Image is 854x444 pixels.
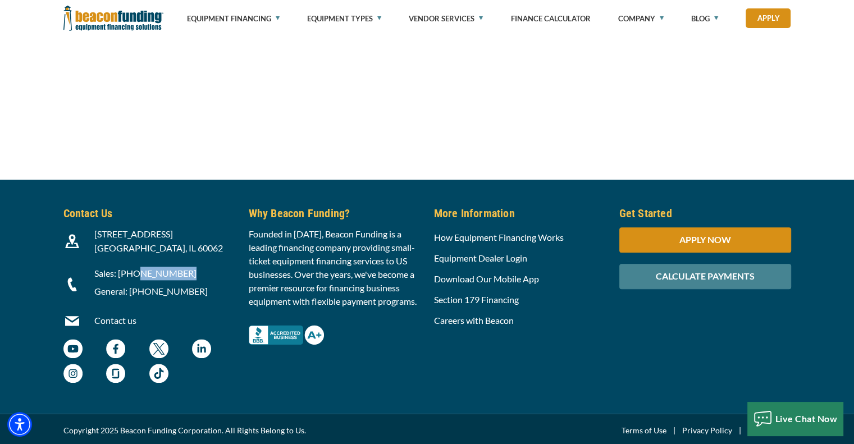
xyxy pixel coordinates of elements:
[192,339,211,358] img: Beacon Funding LinkedIn
[434,273,539,284] a: Download Our Mobile App
[434,232,564,242] a: How Equipment Financing Works
[149,369,168,380] a: Beacon Funding TikTok - open in a new tab
[775,413,838,424] span: Live Chat Now
[682,424,732,437] a: Privacy Policy
[149,345,168,355] a: Beacon Funding twitter - open in a new tab
[94,315,136,326] a: Contact us
[94,285,235,298] p: General: [PHONE_NUMBER]
[149,364,168,383] img: Beacon Funding TikTok
[619,205,791,222] h5: Get Started
[94,228,223,253] span: [STREET_ADDRESS] [GEOGRAPHIC_DATA], IL 60062
[747,402,843,436] button: Live Chat Now
[65,314,79,328] img: Beacon Funding Email Contact Icon
[63,364,83,383] img: Beacon Funding Instagram
[732,424,748,437] span: |
[94,267,235,280] p: Sales: [PHONE_NUMBER]
[106,345,125,355] a: Beacon Funding Facebook - open in a new tab
[63,345,83,355] a: Beacon Funding YouTube Channel - open in a new tab
[249,227,421,308] p: Founded in [DATE], Beacon Funding is a leading financing company providing small-ticket equipment...
[434,294,519,305] a: Section 179 Financing
[65,277,79,291] img: Beacon Funding Phone
[434,205,606,222] h5: More Information
[666,424,682,437] span: |
[249,325,324,345] img: Better Business Bureau Complaint Free A+ Rating
[106,369,125,380] a: Beacon Funding Glassdoor - open in a new tab
[63,369,83,380] a: Beacon Funding Instagram - open in a new tab
[622,424,666,437] a: Terms of Use
[7,412,32,437] div: Accessibility Menu
[619,264,791,289] div: CALCULATE PAYMENTS
[63,424,306,437] span: Copyright 2025 Beacon Funding Corporation. All Rights Belong to Us.
[65,234,79,248] img: Beacon Funding location
[63,205,235,222] h5: Contact Us
[63,339,83,358] img: Beacon Funding YouTube Channel
[106,364,125,383] img: Beacon Funding Glassdoor
[249,205,421,222] h5: Why Beacon Funding?
[249,322,324,332] a: Better Business Bureau Complaint Free A+ Rating - open in a new tab
[149,339,168,358] img: Beacon Funding twitter
[192,345,211,355] a: Beacon Funding LinkedIn - open in a new tab
[434,253,527,263] a: Equipment Dealer Login
[106,339,125,358] img: Beacon Funding Facebook
[619,227,791,253] div: APPLY NOW
[619,271,791,281] a: CALCULATE PAYMENTS
[434,315,514,326] a: Careers with Beacon
[619,234,791,245] a: APPLY NOW
[746,8,791,28] a: Apply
